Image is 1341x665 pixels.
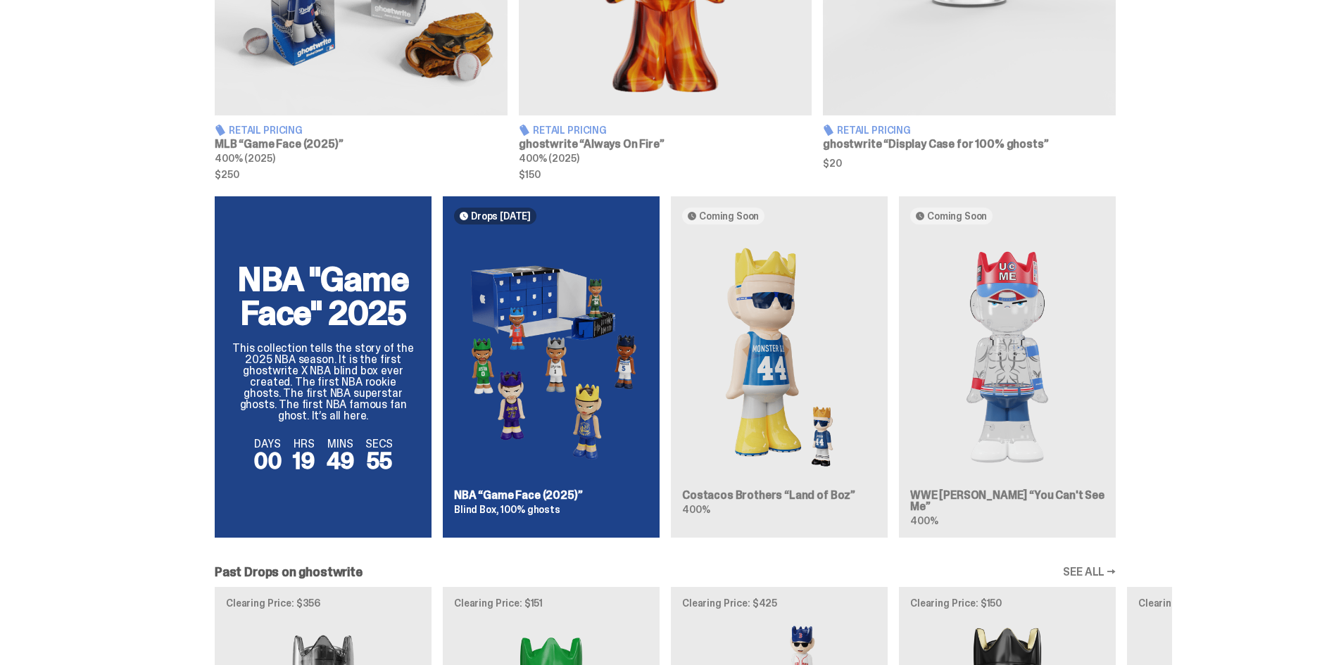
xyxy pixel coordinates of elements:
[443,196,660,538] a: Drops [DATE] Game Face (2025)
[910,490,1104,512] h3: WWE [PERSON_NAME] “You Can't See Me”
[682,236,876,479] img: Land of Boz
[215,566,363,578] h2: Past Drops on ghostwrite
[454,236,648,479] img: Game Face (2025)
[519,170,812,179] span: $150
[910,598,1104,608] p: Clearing Price: $150
[1138,598,1333,608] p: Clearing Price: $100
[699,210,759,222] span: Coming Soon
[454,598,648,608] p: Clearing Price: $151
[823,158,1116,168] span: $20
[293,438,315,450] span: HRS
[253,438,282,450] span: DAYS
[500,503,560,516] span: 100% ghosts
[365,438,393,450] span: SECS
[533,125,607,135] span: Retail Pricing
[232,343,415,422] p: This collection tells the story of the 2025 NBA season. It is the first ghostwrite X NBA blind bo...
[910,236,1104,479] img: You Can't See Me
[232,262,415,330] h2: NBA "Game Face" 2025
[226,598,420,608] p: Clearing Price: $356
[367,446,391,476] span: 55
[454,490,648,501] h3: NBA “Game Face (2025)”
[823,139,1116,150] h3: ghostwrite “Display Case for 100% ghosts”
[454,503,499,516] span: Blind Box,
[471,210,531,222] span: Drops [DATE]
[682,598,876,608] p: Clearing Price: $425
[682,490,876,501] h3: Costacos Brothers “Land of Boz”
[837,125,911,135] span: Retail Pricing
[215,152,275,165] span: 400% (2025)
[519,152,579,165] span: 400% (2025)
[927,210,987,222] span: Coming Soon
[253,446,282,476] span: 00
[682,503,710,516] span: 400%
[229,125,303,135] span: Retail Pricing
[327,446,354,476] span: 49
[1063,566,1116,578] a: SEE ALL →
[293,446,315,476] span: 19
[215,139,508,150] h3: MLB “Game Face (2025)”
[910,514,938,527] span: 400%
[519,139,812,150] h3: ghostwrite “Always On Fire”
[327,438,354,450] span: MINS
[215,170,508,179] span: $250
